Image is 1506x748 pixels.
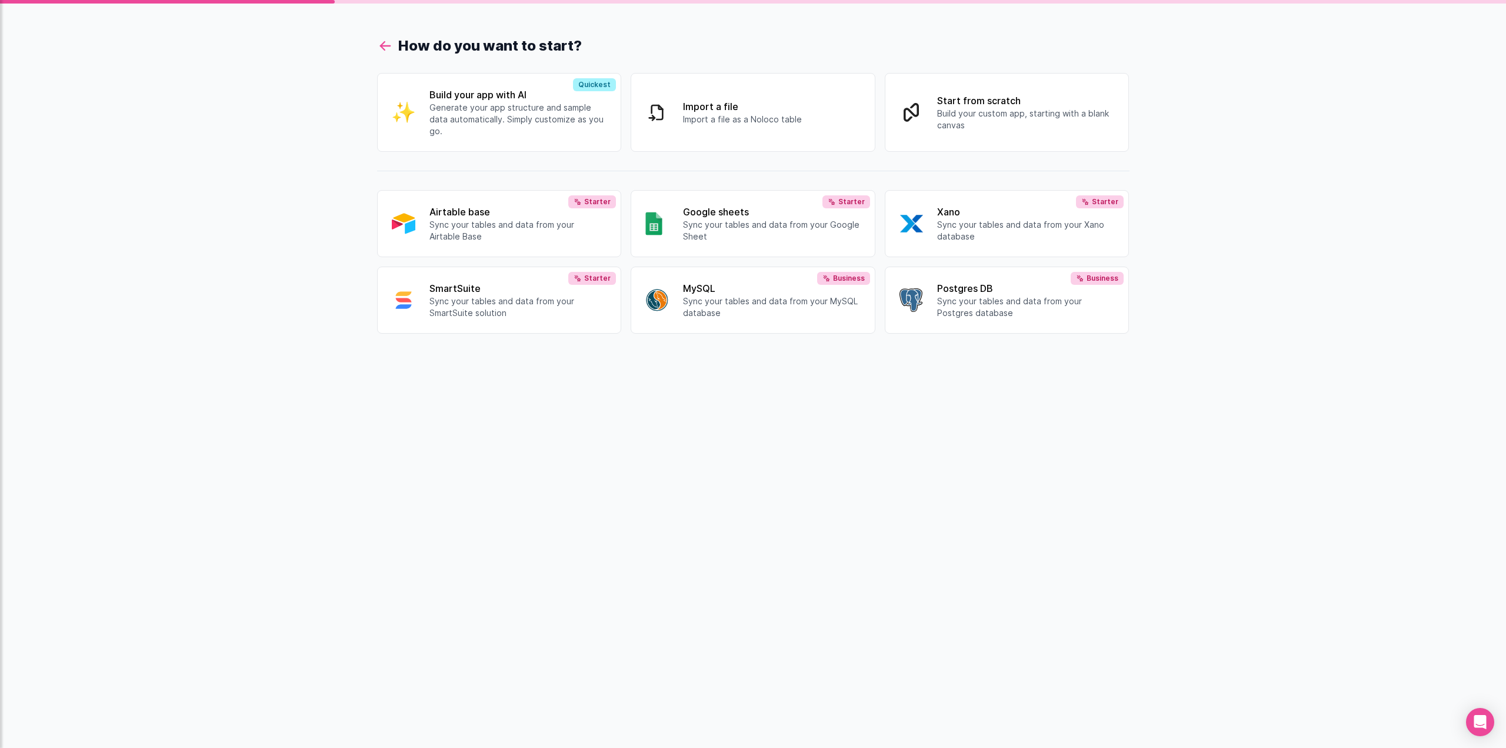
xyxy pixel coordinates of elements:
[899,288,922,312] img: POSTGRES
[683,114,802,125] p: Import a file as a Noloco table
[392,212,415,235] img: AIRTABLE
[429,88,607,102] p: Build your app with AI
[584,197,611,207] span: Starter
[885,267,1129,334] button: POSTGRESPostgres DBSync your tables and data from your Postgres databaseBusiness
[899,212,923,235] img: XANO
[429,219,607,242] p: Sync your tables and data from your Airtable Base
[631,190,875,257] button: GOOGLE_SHEETSGoogle sheetsSync your tables and data from your Google SheetStarter
[833,274,865,283] span: Business
[377,190,622,257] button: AIRTABLEAirtable baseSync your tables and data from your Airtable BaseStarter
[937,205,1115,219] p: Xano
[937,108,1115,131] p: Build your custom app, starting with a blank canvas
[937,295,1115,319] p: Sync your tables and data from your Postgres database
[645,212,662,235] img: GOOGLE_SHEETS
[377,35,1129,56] h1: How do you want to start?
[683,281,861,295] p: MySQL
[645,288,669,312] img: MYSQL
[885,73,1129,152] button: Start from scratchBuild your custom app, starting with a blank canvas
[937,281,1115,295] p: Postgres DB
[377,73,622,152] button: INTERNAL_WITH_AIBuild your app with AIGenerate your app structure and sample data automatically. ...
[937,94,1115,108] p: Start from scratch
[631,267,875,334] button: MYSQLMySQLSync your tables and data from your MySQL databaseBusiness
[683,205,861,219] p: Google sheets
[392,288,415,312] img: SMART_SUITE
[429,102,607,137] p: Generate your app structure and sample data automatically. Simply customize as you go.
[683,99,802,114] p: Import a file
[573,78,616,91] div: Quickest
[584,274,611,283] span: Starter
[392,101,415,124] img: INTERNAL_WITH_AI
[885,190,1129,257] button: XANOXanoSync your tables and data from your Xano databaseStarter
[937,219,1115,242] p: Sync your tables and data from your Xano database
[429,205,607,219] p: Airtable base
[1092,197,1118,207] span: Starter
[683,219,861,242] p: Sync your tables and data from your Google Sheet
[429,295,607,319] p: Sync your tables and data from your SmartSuite solution
[377,267,622,334] button: SMART_SUITESmartSuiteSync your tables and data from your SmartSuite solutionStarter
[838,197,865,207] span: Starter
[1466,708,1494,736] div: Open Intercom Messenger
[631,73,875,152] button: Import a fileImport a file as a Noloco table
[429,281,607,295] p: SmartSuite
[683,295,861,319] p: Sync your tables and data from your MySQL database
[1087,274,1118,283] span: Business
